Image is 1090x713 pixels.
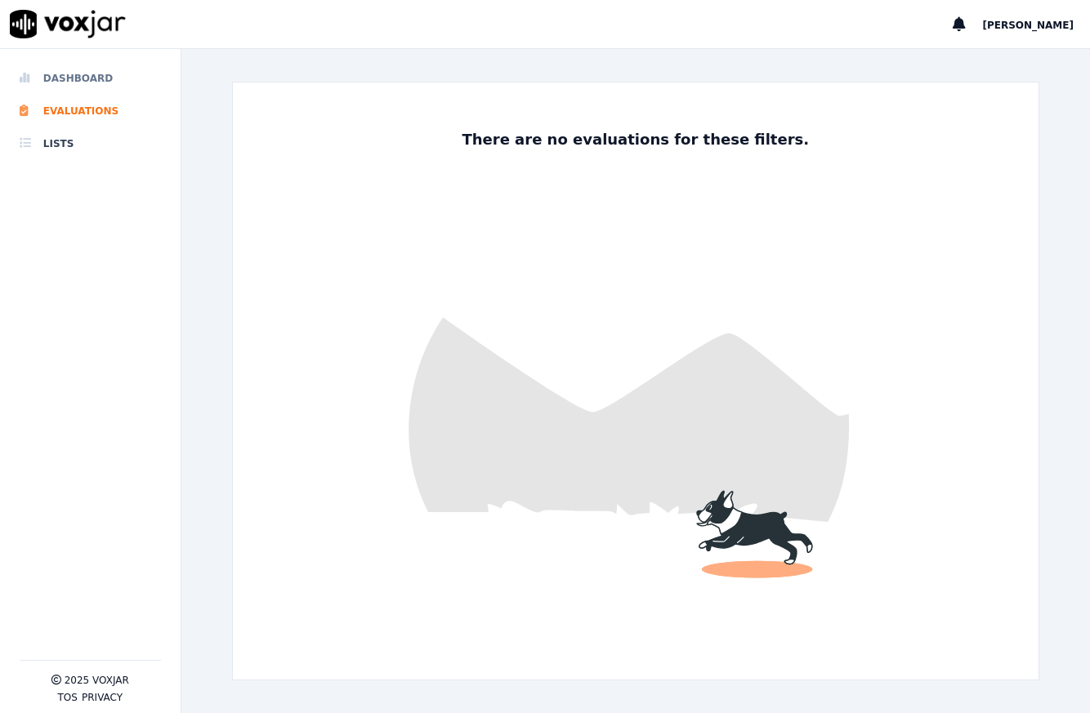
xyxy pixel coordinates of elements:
[82,691,123,704] button: Privacy
[982,15,1090,34] button: [PERSON_NAME]
[982,20,1074,31] span: [PERSON_NAME]
[20,95,161,127] a: Evaluations
[58,691,78,704] button: TOS
[20,127,161,160] a: Lists
[10,10,126,38] img: voxjar logo
[20,62,161,95] a: Dashboard
[455,128,815,151] p: There are no evaluations for these filters.
[233,82,1039,680] img: fun dog
[65,674,129,687] p: 2025 Voxjar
